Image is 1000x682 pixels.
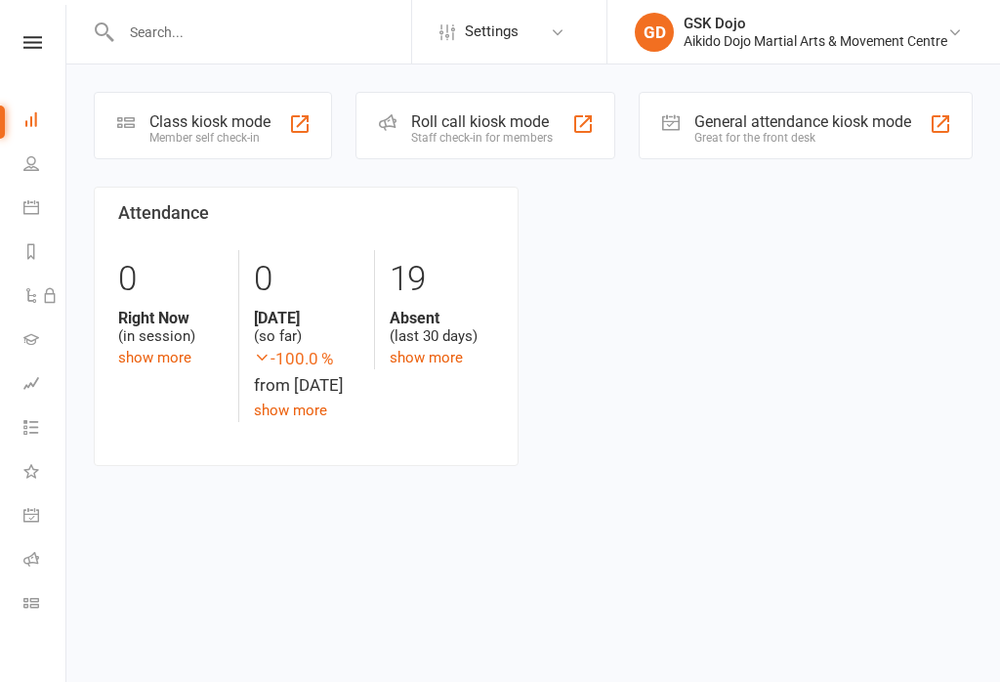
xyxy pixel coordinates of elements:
[118,349,191,366] a: show more
[23,232,67,276] a: Reports
[118,203,494,223] h3: Attendance
[411,131,553,145] div: Staff check-in for members
[118,309,224,327] strong: Right Now
[635,13,674,52] div: GD
[118,250,224,309] div: 0
[254,346,358,372] span: -100.0 %
[254,309,358,327] strong: [DATE]
[390,250,494,309] div: 19
[23,583,67,627] a: Class kiosk mode
[23,495,67,539] a: General attendance kiosk mode
[694,112,911,131] div: General attendance kiosk mode
[115,19,411,46] input: Search...
[254,309,358,346] div: (so far)
[465,10,519,54] span: Settings
[390,349,463,366] a: show more
[23,100,67,144] a: Dashboard
[254,250,358,309] div: 0
[411,112,553,131] div: Roll call kiosk mode
[23,539,67,583] a: Roll call kiosk mode
[23,451,67,495] a: What's New
[149,112,271,131] div: Class kiosk mode
[684,32,947,50] div: Aikido Dojo Martial Arts & Movement Centre
[694,131,911,145] div: Great for the front desk
[254,402,327,419] a: show more
[684,15,947,32] div: GSK Dojo
[118,309,224,346] div: (in session)
[390,309,494,346] div: (last 30 days)
[23,188,67,232] a: Calendar
[23,144,67,188] a: People
[23,363,67,407] a: Assessments
[149,131,271,145] div: Member self check-in
[254,346,358,399] div: from [DATE]
[390,309,494,327] strong: Absent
